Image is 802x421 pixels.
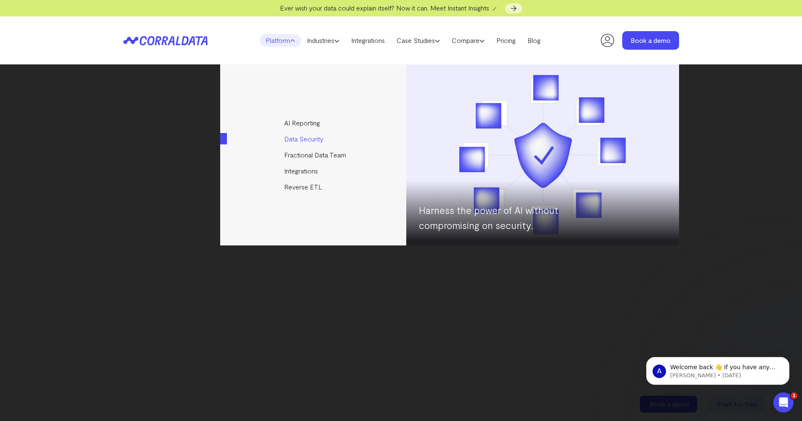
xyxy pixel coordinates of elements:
a: Reverse ETL [220,179,408,195]
iframe: Intercom notifications message [634,339,802,398]
a: Data Security [220,131,408,147]
a: Compare [446,34,490,47]
a: Blog [522,34,546,47]
a: Pricing [490,34,522,47]
a: Platform [260,34,301,47]
a: Integrations [345,34,391,47]
iframe: Intercom live chat [773,392,794,413]
a: Fractional Data Team [220,147,408,163]
span: 1 [791,392,797,399]
a: Book a demo [622,31,679,50]
p: Harness the power of AI without compromising on security. [419,203,608,233]
a: Industries [301,34,345,47]
a: Integrations [220,163,408,179]
a: AI Reporting [220,115,408,131]
span: Ever wish your data could explain itself? Now it can. Meet Instant Insights 🪄 [280,4,499,12]
a: Case Studies [391,34,446,47]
